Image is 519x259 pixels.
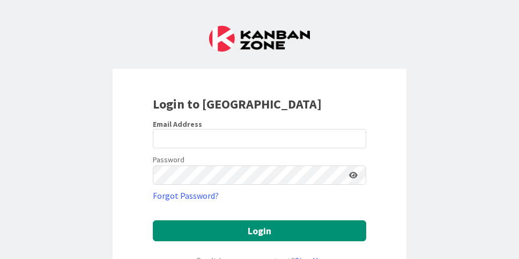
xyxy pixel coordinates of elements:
label: Email Address [153,119,202,129]
b: Login to [GEOGRAPHIC_DATA] [153,96,322,112]
button: Login [153,220,366,241]
label: Password [153,154,184,166]
img: Kanban Zone [209,26,310,52]
a: Forgot Password? [153,189,219,202]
